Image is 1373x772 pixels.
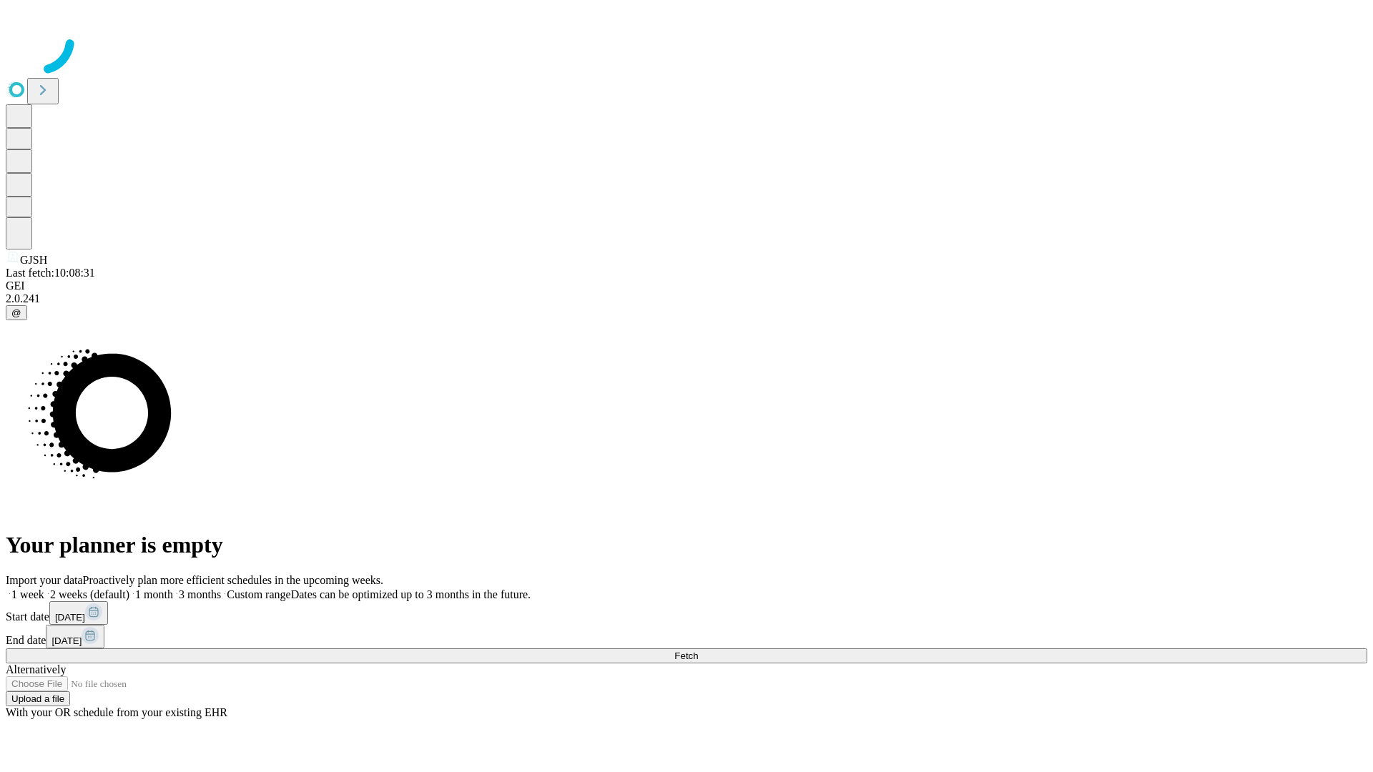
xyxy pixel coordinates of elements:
[6,292,1367,305] div: 2.0.241
[6,601,1367,625] div: Start date
[83,574,383,586] span: Proactively plan more efficient schedules in the upcoming weeks.
[674,650,698,661] span: Fetch
[6,574,83,586] span: Import your data
[6,663,66,675] span: Alternatively
[6,267,95,279] span: Last fetch: 10:08:31
[227,588,290,600] span: Custom range
[20,254,47,266] span: GJSH
[6,706,227,718] span: With your OR schedule from your existing EHR
[11,307,21,318] span: @
[6,648,1367,663] button: Fetch
[55,612,85,623] span: [DATE]
[6,625,1367,648] div: End date
[6,279,1367,292] div: GEI
[11,588,44,600] span: 1 week
[179,588,221,600] span: 3 months
[291,588,531,600] span: Dates can be optimized up to 3 months in the future.
[50,588,129,600] span: 2 weeks (default)
[51,635,82,646] span: [DATE]
[46,625,104,648] button: [DATE]
[6,691,70,706] button: Upload a file
[49,601,108,625] button: [DATE]
[135,588,173,600] span: 1 month
[6,532,1367,558] h1: Your planner is empty
[6,305,27,320] button: @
